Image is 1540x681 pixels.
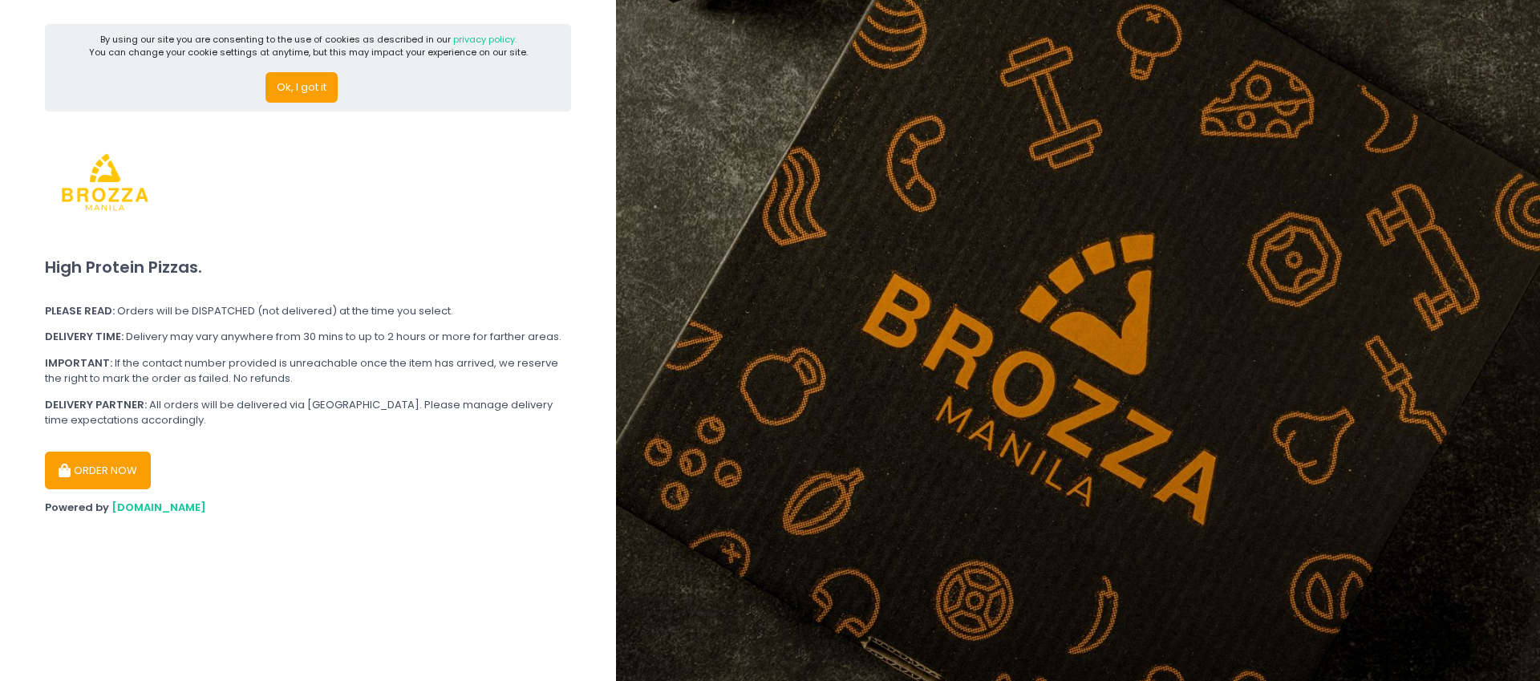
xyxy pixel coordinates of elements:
b: DELIVERY PARTNER: [45,397,147,412]
button: Ok, I got it [265,72,338,103]
a: privacy policy. [453,33,517,46]
div: By using our site you are consenting to the use of cookies as described in our You can change you... [89,33,528,59]
b: PLEASE READ: [45,303,115,318]
div: Powered by [45,500,571,516]
div: Delivery may vary anywhere from 30 mins to up to 2 hours or more for farther areas. [45,329,571,345]
button: ORDER NOW [45,452,151,490]
div: High Protein Pizzas. [45,242,571,293]
div: If the contact number provided is unreachable once the item has arrived, we reserve the right to ... [45,355,571,387]
div: All orders will be delivered via [GEOGRAPHIC_DATA]. Please manage delivery time expectations acco... [45,397,571,428]
img: Brozza Manila [45,122,165,242]
a: [DOMAIN_NAME] [111,500,206,515]
div: Orders will be DISPATCHED (not delivered) at the time you select. [45,303,571,319]
b: DELIVERY TIME: [45,329,124,344]
b: IMPORTANT: [45,355,112,371]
